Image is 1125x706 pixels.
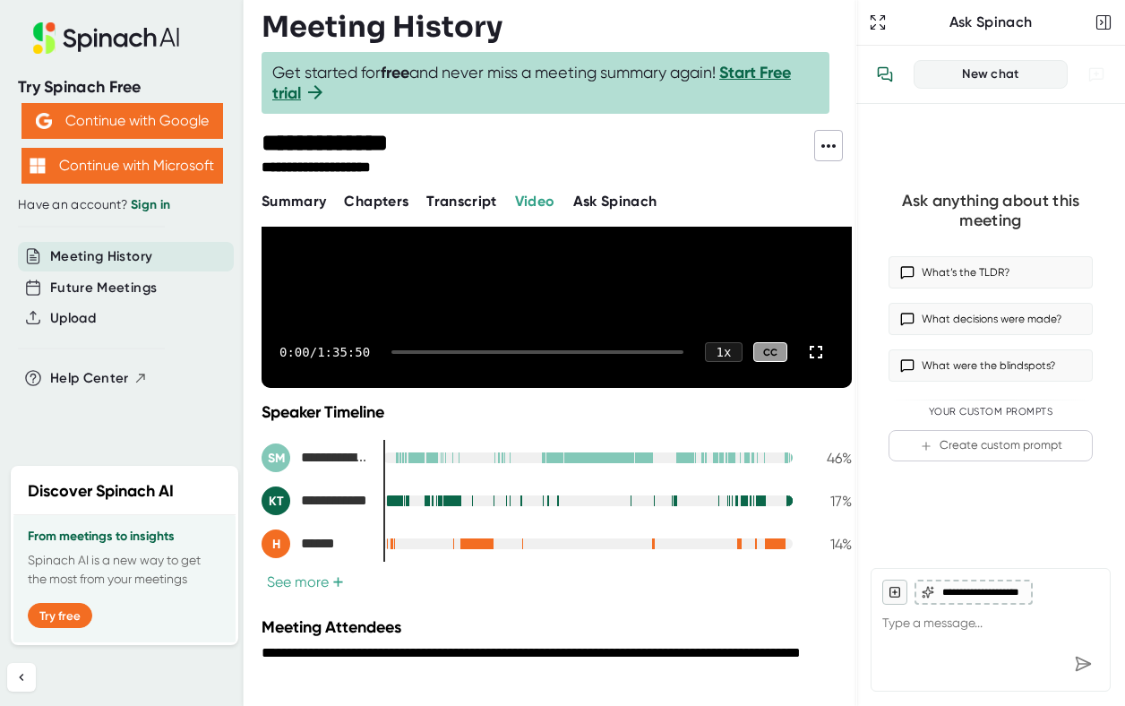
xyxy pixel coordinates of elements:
[50,308,96,329] button: Upload
[889,430,1093,461] button: Create custom prompt
[515,191,555,212] button: Video
[262,402,852,422] div: Speaker Timeline
[50,368,148,389] button: Help Center
[262,443,290,472] div: SM
[262,486,369,515] div: Kumi Trickey
[262,573,349,591] button: See more+
[272,63,791,103] a: Start Free trial
[890,13,1091,31] div: Ask Spinach
[7,663,36,692] button: Collapse sidebar
[262,10,502,44] h3: Meeting History
[925,66,1056,82] div: New chat
[573,193,657,210] span: Ask Spinach
[262,486,290,515] div: KT
[36,113,52,129] img: Aehbyd4JwY73AAAAAElFTkSuQmCC
[279,345,370,359] div: 0:00 / 1:35:50
[889,256,1093,288] button: What’s the TLDR?
[426,191,497,212] button: Transcript
[889,191,1093,231] div: Ask anything about this meeting
[344,191,408,212] button: Chapters
[1091,10,1116,35] button: Close conversation sidebar
[262,443,369,472] div: Sensei Miwako
[28,479,174,504] h2: Discover Spinach AI
[807,450,852,467] div: 46 %
[28,603,92,628] button: Try free
[262,529,290,558] div: H
[426,193,497,210] span: Transcript
[21,148,223,184] button: Continue with Microsoft
[21,103,223,139] button: Continue with Google
[272,63,819,103] span: Get started for and never miss a meeting summary again!
[1067,648,1099,680] div: Send message
[28,529,221,544] h3: From meetings to insights
[50,368,129,389] span: Help Center
[705,342,743,362] div: 1 x
[50,278,157,298] button: Future Meetings
[867,56,903,92] button: View conversation history
[262,617,856,637] div: Meeting Attendees
[753,342,787,363] div: CC
[50,246,152,267] button: Meeting History
[381,63,409,82] b: free
[807,536,852,553] div: 14 %
[573,191,657,212] button: Ask Spinach
[515,193,555,210] span: Video
[28,551,221,589] p: Spinach AI is a new way to get the most from your meetings
[262,193,326,210] span: Summary
[332,575,344,590] span: +
[889,406,1093,418] div: Your Custom Prompts
[889,349,1093,382] button: What were the blindspots?
[131,197,170,212] a: Sign in
[18,77,226,98] div: Try Spinach Free
[807,493,852,510] div: 17 %
[262,529,369,558] div: Hideka
[262,191,326,212] button: Summary
[344,193,408,210] span: Chapters
[889,303,1093,335] button: What decisions were made?
[865,10,890,35] button: Expand to Ask Spinach page
[18,197,226,213] div: Have an account?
